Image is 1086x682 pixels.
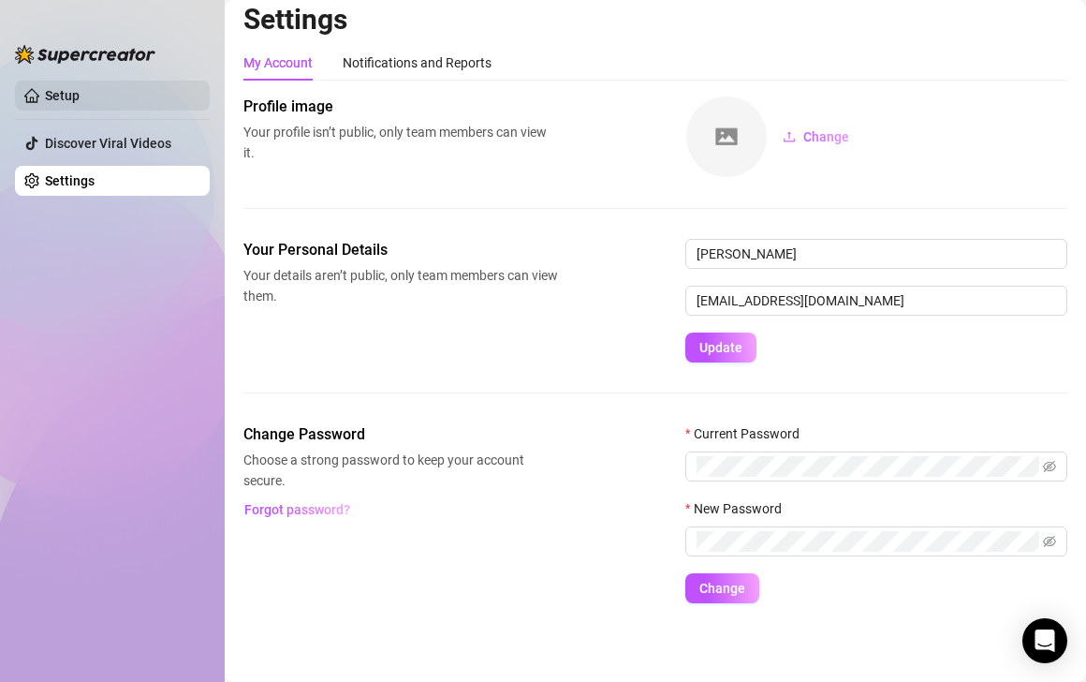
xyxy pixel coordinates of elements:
img: square-placeholder.png [686,96,767,177]
span: Your details aren’t public, only team members can view them. [243,265,558,306]
span: upload [783,130,796,143]
button: Change [685,573,759,603]
button: Forgot password? [243,495,350,525]
label: Current Password [685,423,812,444]
span: Update [699,340,742,355]
span: Forgot password? [244,502,350,517]
a: Discover Viral Videos [45,136,171,151]
input: Enter name [685,239,1067,269]
span: Change [699,581,745,596]
button: Update [685,333,756,363]
input: New Password [697,531,1039,552]
span: Change [803,129,849,144]
div: Notifications and Reports [343,52,492,73]
span: Profile image [243,96,558,118]
img: logo-BBDzfeDw.svg [15,45,155,64]
div: My Account [243,52,313,73]
a: Settings [45,173,95,188]
button: Change [768,122,864,152]
a: Setup [45,88,80,103]
span: eye-invisible [1043,460,1056,473]
input: Current Password [697,456,1039,477]
span: Choose a strong password to keep your account secure. [243,450,558,491]
span: Change Password [243,423,558,446]
span: Your profile isn’t public, only team members can view it. [243,122,558,163]
span: eye-invisible [1043,535,1056,548]
input: Enter new email [685,286,1067,316]
label: New Password [685,498,794,519]
span: Your Personal Details [243,239,558,261]
div: Open Intercom Messenger [1022,618,1067,663]
h2: Settings [243,2,1067,37]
